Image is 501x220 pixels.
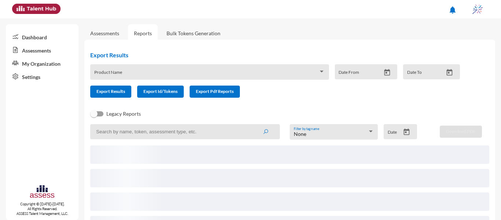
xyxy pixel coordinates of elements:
[400,128,413,136] button: Open calendar
[106,109,141,118] span: Legacy Reports
[90,124,280,139] input: Search by name, token, assessment type, etc.
[29,184,55,200] img: assesscompany-logo.png
[440,126,482,138] button: Download PDF
[96,89,125,94] span: Export Results
[381,69,394,76] button: Open calendar
[128,24,158,42] a: Reports
[143,89,178,94] span: Export Id/Tokens
[6,202,78,216] p: Copyright © [DATE]-[DATE]. All Rights Reserved. ASSESS Talent Management, LLC.
[448,6,457,14] mat-icon: notifications
[190,86,240,98] button: Export Pdf Reports
[196,89,234,94] span: Export Pdf Reports
[90,51,466,58] h2: Export Results
[6,57,78,70] a: My Organization
[161,24,226,42] a: Bulk Tokens Generation
[90,30,119,36] a: Assessments
[6,70,78,83] a: Settings
[294,131,306,137] span: None
[443,69,456,76] button: Open calendar
[137,86,184,98] button: Export Id/Tokens
[90,86,131,98] button: Export Results
[6,43,78,57] a: Assessments
[446,129,476,134] span: Download PDF
[6,30,78,43] a: Dashboard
